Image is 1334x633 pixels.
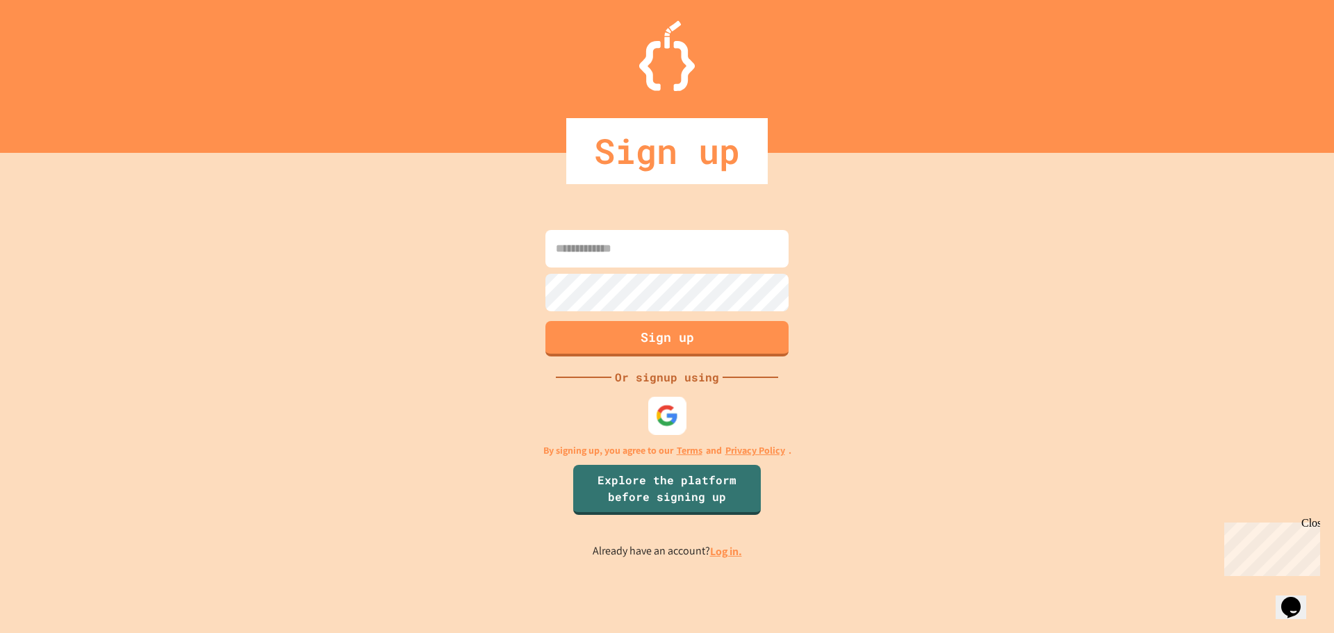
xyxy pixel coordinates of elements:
div: Sign up [566,118,768,184]
img: google-icon.svg [656,404,679,427]
a: Explore the platform before signing up [573,465,761,515]
button: Sign up [545,321,789,356]
a: Privacy Policy [725,443,785,458]
p: Already have an account? [593,543,742,560]
p: By signing up, you agree to our and . [543,443,791,458]
a: Terms [677,443,702,458]
img: Logo.svg [639,21,695,91]
a: Log in. [710,544,742,559]
iframe: chat widget [1219,517,1320,576]
div: Chat with us now!Close [6,6,96,88]
iframe: chat widget [1276,577,1320,619]
div: Or signup using [611,369,723,386]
